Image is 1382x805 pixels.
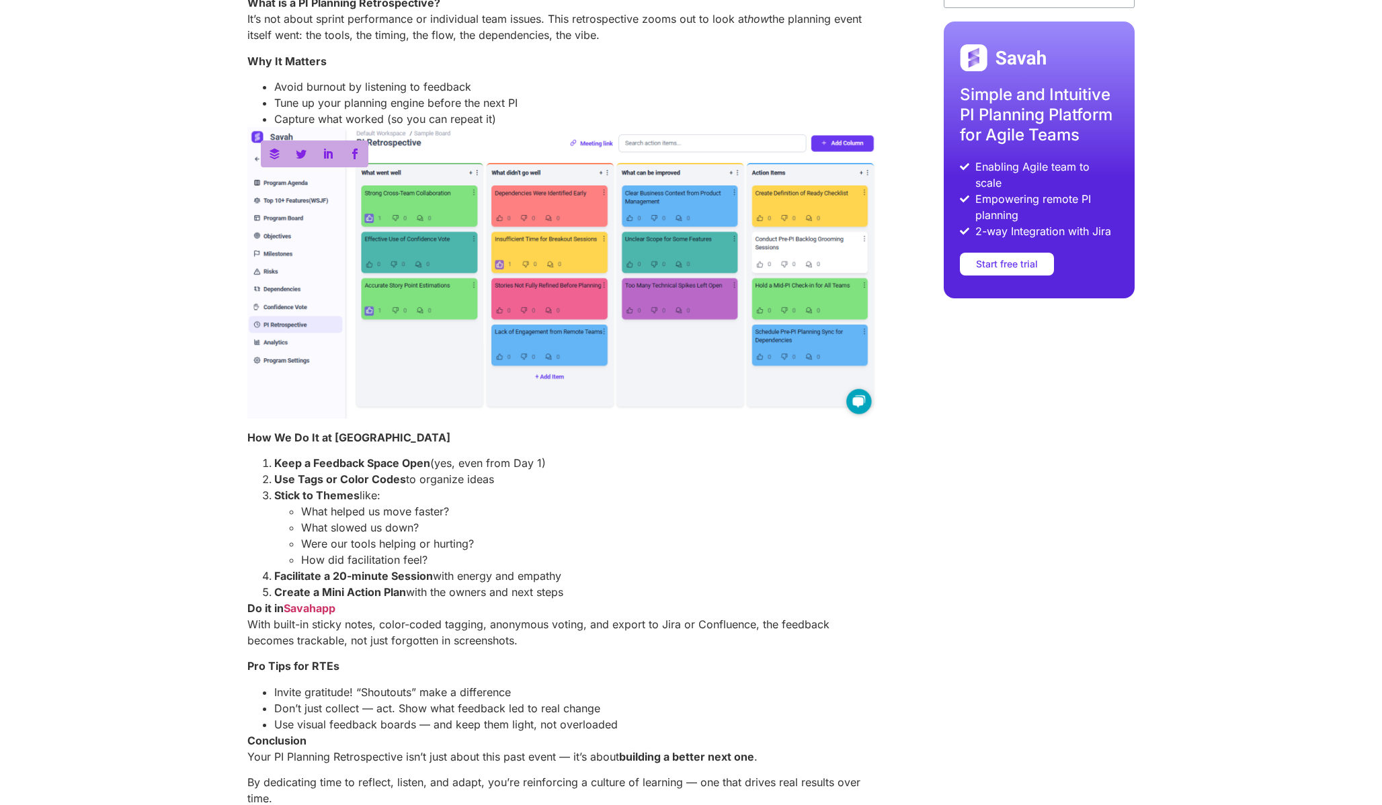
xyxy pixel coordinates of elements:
em: how [747,12,769,26]
li: Invite gratitude! “Shoutouts” make a difference [274,684,877,700]
li: (yes, even from Day 1) [274,455,877,471]
span: Empowering remote PI planning [972,191,1119,223]
strong: Create a Mini Action Plan [274,585,406,599]
strong: Pro Tips for RTEs [247,659,339,673]
strong: Do it in [247,601,335,615]
strong: Keep a Feedback Space Open [274,456,430,470]
strong: Stick to Themes [274,489,360,502]
span: Enabling Agile team to scale [972,159,1119,191]
li: What helped us move faster? [301,503,877,519]
strong: Use Tags or Color Codes [274,472,406,486]
strong: Conclusion [247,734,307,747]
li: like: [274,487,877,568]
li: with the owners and next steps [274,584,877,600]
h3: Simple and Intuitive PI Planning Platform for Agile Teams [960,85,1119,145]
iframe: Chat Widget [1315,740,1382,805]
li: to organize ideas [274,471,877,487]
strong: How We Do It at [GEOGRAPHIC_DATA] [247,431,450,444]
li: Were our tools helping or hurting? [301,536,877,552]
li: How did facilitation feel? [301,552,877,568]
li: Use visual feedback boards — and keep them light, not overloaded [274,716,877,732]
li: Tune up your planning engine before the next PI [274,95,877,111]
strong: building a better next one [619,750,754,763]
p: Your PI Planning Retrospective isn’t just about this past event — it’s about . [247,732,877,765]
li: with energy and empathy [274,568,877,584]
strong: Facilitate a 20-minute Session [274,569,433,583]
a: Savahapp [284,601,335,615]
strong: Why It Matters [247,54,327,68]
span: 2-way Integration with Jira [972,223,1111,239]
li: What slowed us down? [301,519,877,536]
li: Don’t just collect — act. Show what feedback led to real change [274,700,877,716]
p: With built-in sticky notes, color-coded tagging, anonymous voting, and export to Jira or Confluen... [247,600,877,648]
li: Capture what worked (so you can repeat it) [274,111,877,127]
span: Start free trial [976,259,1038,269]
a: Start free trial [960,253,1054,276]
li: Avoid burnout by listening to feedback [274,79,877,95]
